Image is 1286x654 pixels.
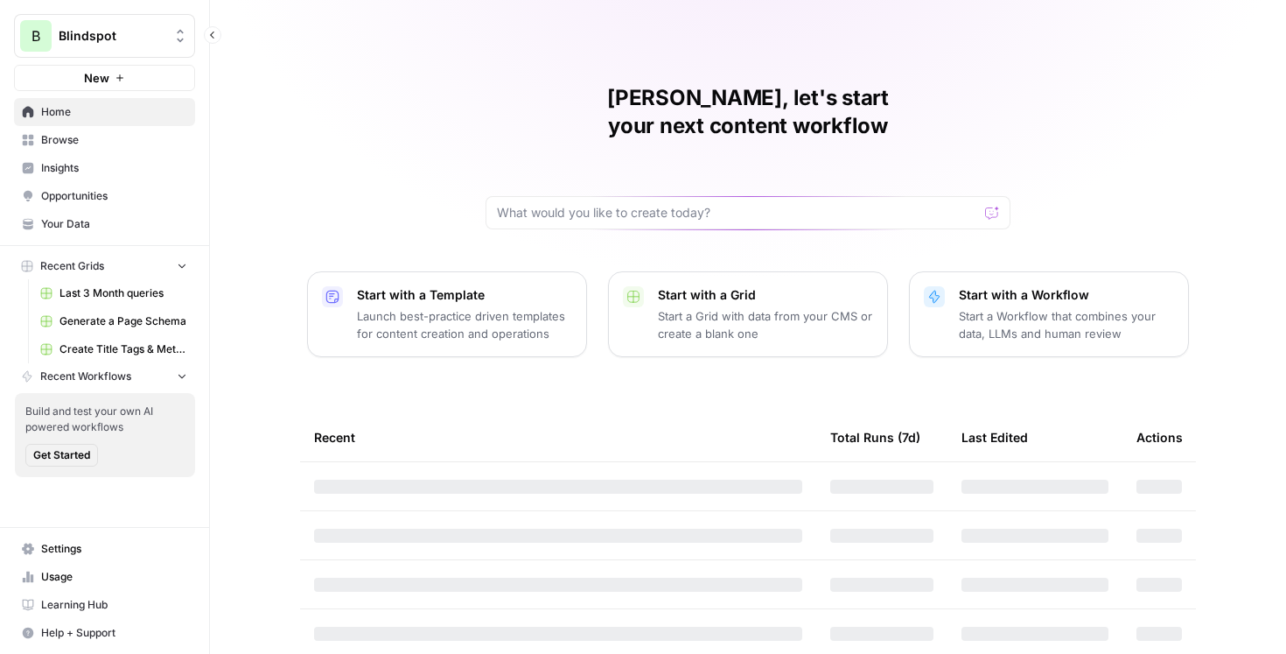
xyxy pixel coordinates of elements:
span: Learning Hub [41,597,187,613]
button: Help + Support [14,619,195,647]
a: Home [14,98,195,126]
button: Workspace: Blindspot [14,14,195,58]
h1: [PERSON_NAME], let's start your next content workflow [486,84,1010,140]
span: Help + Support [41,625,187,641]
a: Learning Hub [14,591,195,619]
div: Last Edited [961,413,1028,461]
a: Your Data [14,210,195,238]
a: Last 3 Month queries [32,279,195,307]
button: Recent Grids [14,253,195,279]
a: Insights [14,154,195,182]
a: Settings [14,535,195,563]
span: B [31,25,40,46]
span: Your Data [41,216,187,232]
span: Get Started [33,447,90,463]
div: Total Runs (7d) [830,413,920,461]
span: Recent Grids [40,258,104,274]
span: Build and test your own AI powered workflows [25,404,185,435]
p: Start a Grid with data from your CMS or create a blank one [658,307,873,342]
button: Start with a GridStart a Grid with data from your CMS or create a blank one [608,271,888,357]
button: Get Started [25,444,98,467]
a: Create Title Tags & Meta Descriptions for Page [32,335,195,363]
div: Recent [314,413,802,461]
span: Home [41,104,187,120]
span: Browse [41,132,187,148]
span: Last 3 Month queries [59,285,187,301]
button: New [14,65,195,91]
a: Browse [14,126,195,154]
span: Usage [41,569,187,585]
p: Start with a Template [357,286,572,304]
p: Launch best-practice driven templates for content creation and operations [357,307,572,342]
span: Blindspot [59,27,164,45]
p: Start with a Workflow [959,286,1174,304]
button: Start with a TemplateLaunch best-practice driven templates for content creation and operations [307,271,587,357]
a: Usage [14,563,195,591]
span: Settings [41,541,187,557]
p: Start with a Grid [658,286,873,304]
button: Recent Workflows [14,363,195,390]
span: Generate a Page Schema [59,313,187,329]
button: Start with a WorkflowStart a Workflow that combines your data, LLMs and human review [909,271,1189,357]
span: Insights [41,160,187,176]
span: Create Title Tags & Meta Descriptions for Page [59,341,187,357]
div: Actions [1136,413,1183,461]
span: Recent Workflows [40,369,131,384]
span: Opportunities [41,188,187,204]
a: Generate a Page Schema [32,307,195,335]
span: New [84,69,109,87]
input: What would you like to create today? [497,204,978,222]
p: Start a Workflow that combines your data, LLMs and human review [959,307,1174,342]
a: Opportunities [14,182,195,210]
